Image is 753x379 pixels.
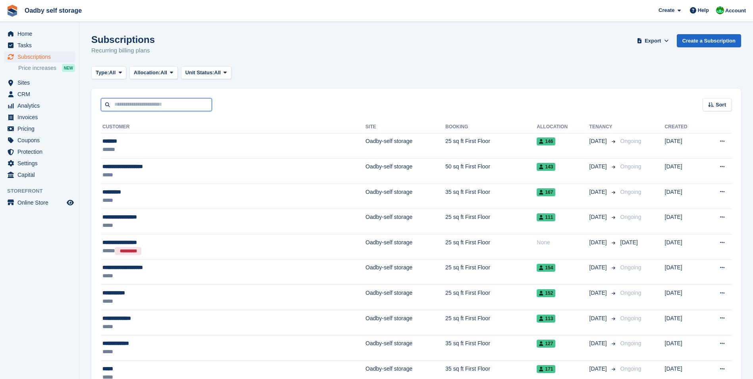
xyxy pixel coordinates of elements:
span: 127 [537,340,555,348]
p: Recurring billing plans [91,46,155,55]
td: 35 sq ft First Floor [445,184,537,209]
span: Price increases [18,64,56,72]
td: Oadby-self storage [366,310,445,335]
a: menu [4,28,75,39]
span: [DATE] [589,162,609,171]
span: 152 [537,289,555,297]
td: Oadby-self storage [366,184,445,209]
a: Create a Subscription [677,34,741,47]
span: Analytics [17,100,65,111]
span: All [109,69,116,77]
span: Ongoing [620,315,641,321]
span: All [160,69,167,77]
span: Coupons [17,135,65,146]
span: [DATE] [589,289,609,297]
span: [DATE] [589,263,609,272]
button: Unit Status: All [181,66,231,79]
button: Allocation: All [129,66,178,79]
th: Allocation [537,121,589,133]
span: Unit Status: [185,69,214,77]
span: 143 [537,163,555,171]
span: 154 [537,264,555,272]
a: Price increases NEW [18,64,75,72]
span: Settings [17,158,65,169]
td: [DATE] [665,234,703,260]
td: [DATE] [665,310,703,335]
a: menu [4,123,75,134]
span: [DATE] [589,365,609,373]
a: menu [4,89,75,100]
td: Oadby-self storage [366,159,445,184]
span: Ongoing [620,163,641,170]
span: [DATE] [620,239,638,246]
a: menu [4,112,75,123]
td: 25 sq ft First Floor [445,285,537,310]
a: menu [4,169,75,180]
a: menu [4,40,75,51]
th: Booking [445,121,537,133]
span: [DATE] [589,213,609,221]
th: Site [366,121,445,133]
td: [DATE] [665,159,703,184]
span: Subscriptions [17,51,65,62]
th: Tenancy [589,121,617,133]
td: 50 sq ft First Floor [445,159,537,184]
a: menu [4,100,75,111]
a: menu [4,158,75,169]
a: Oadby self storage [21,4,85,17]
span: Ongoing [620,189,641,195]
img: stora-icon-8386f47178a22dfd0bd8f6a31ec36ba5ce8667c1dd55bd0f319d3a0aa187defe.svg [6,5,18,17]
span: Storefront [7,187,79,195]
span: Pricing [17,123,65,134]
img: Stephanie [716,6,724,14]
span: Sites [17,77,65,88]
td: [DATE] [665,285,703,310]
span: Online Store [17,197,65,208]
span: All [214,69,221,77]
td: 25 sq ft First Floor [445,259,537,285]
span: 146 [537,137,555,145]
span: Help [698,6,709,14]
span: Ongoing [620,264,641,271]
button: Type: All [91,66,126,79]
span: [DATE] [589,314,609,323]
td: 25 sq ft First Floor [445,209,537,234]
div: None [537,238,589,247]
td: [DATE] [665,133,703,159]
span: 111 [537,213,555,221]
th: Customer [101,121,366,133]
span: Ongoing [620,365,641,372]
span: Allocation: [134,69,160,77]
a: menu [4,146,75,157]
span: Ongoing [620,214,641,220]
span: [DATE] [589,137,609,145]
td: [DATE] [665,209,703,234]
span: Ongoing [620,138,641,144]
th: Created [665,121,703,133]
div: NEW [62,64,75,72]
span: Ongoing [620,290,641,296]
h1: Subscriptions [91,34,155,45]
a: menu [4,135,75,146]
span: Home [17,28,65,39]
span: Create [659,6,674,14]
span: Account [725,7,746,15]
span: Ongoing [620,340,641,346]
span: Type: [96,69,109,77]
td: Oadby-self storage [366,259,445,285]
a: menu [4,51,75,62]
td: Oadby-self storage [366,234,445,260]
td: [DATE] [665,259,703,285]
span: [DATE] [589,188,609,196]
td: Oadby-self storage [366,335,445,361]
span: Protection [17,146,65,157]
span: Tasks [17,40,65,51]
span: Export [645,37,661,45]
span: 113 [537,315,555,323]
td: [DATE] [665,335,703,361]
span: Sort [716,101,726,109]
td: 25 sq ft First Floor [445,133,537,159]
span: 167 [537,188,555,196]
span: [DATE] [589,238,609,247]
span: CRM [17,89,65,100]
